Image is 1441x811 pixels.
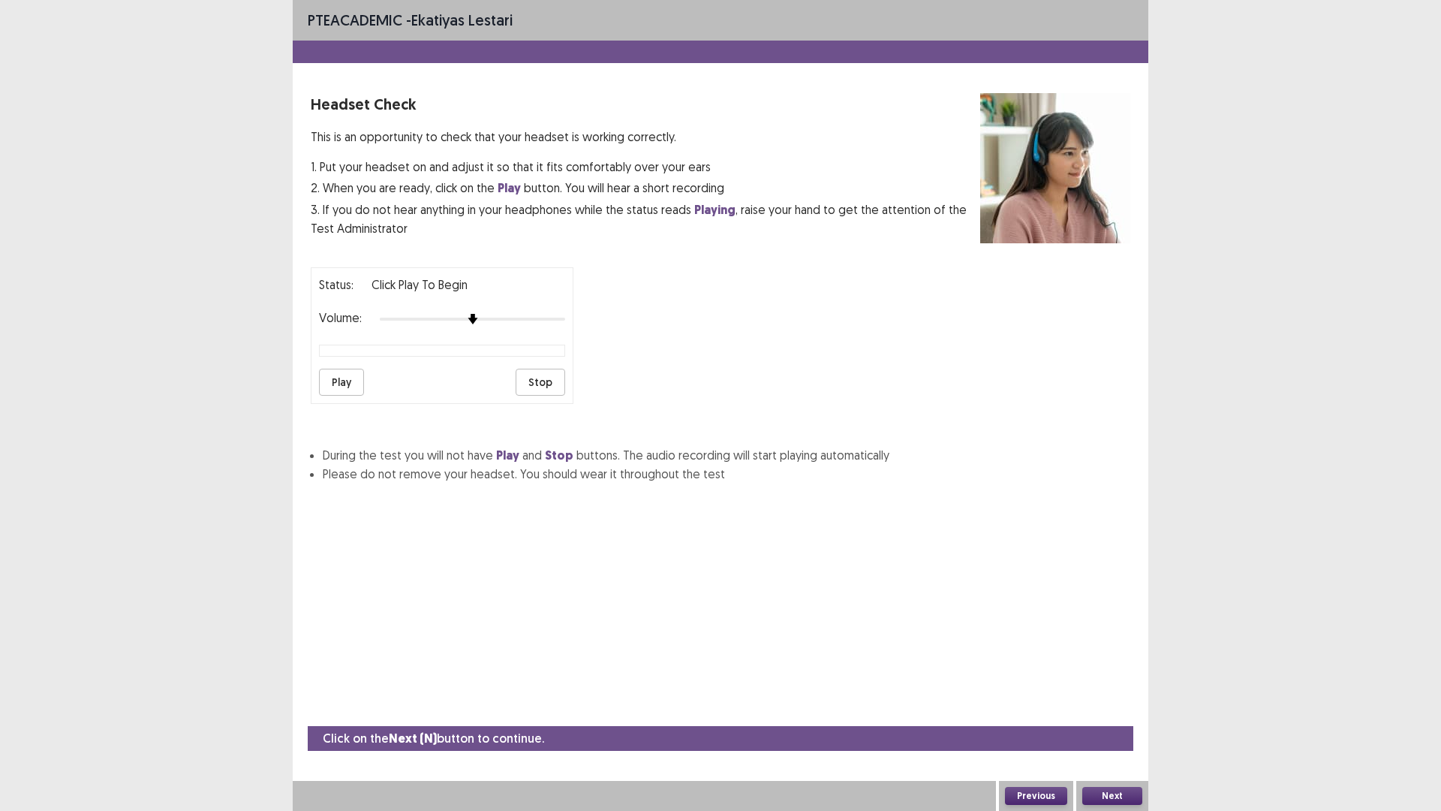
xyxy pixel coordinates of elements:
span: PTE academic [308,11,402,29]
p: Volume: [319,309,362,327]
strong: Playing [694,202,736,218]
li: Please do not remove your headset. You should wear it throughout the test [323,465,1130,483]
img: headset test [980,93,1130,243]
p: 3. If you do not hear anything in your headphones while the status reads , raise your hand to get... [311,200,980,237]
button: Stop [516,369,565,396]
li: During the test you will not have and buttons. The audio recording will start playing automatically [323,446,1130,465]
p: 1. Put your headset on and adjust it so that it fits comfortably over your ears [311,158,980,176]
strong: Next (N) [389,731,437,746]
button: Previous [1005,787,1067,805]
p: Click Play to Begin [372,276,468,294]
p: This is an opportunity to check that your headset is working correctly. [311,128,980,146]
strong: Stop [545,448,573,463]
p: Click on the button to continue. [323,729,544,748]
strong: Play [496,448,519,463]
p: - Ekatiyas lestari [308,9,513,32]
p: 2. When you are ready, click on the button. You will hear a short recording [311,179,980,197]
button: Play [319,369,364,396]
button: Next [1082,787,1142,805]
strong: Play [498,180,521,196]
p: Status: [319,276,353,294]
p: Headset Check [311,93,980,116]
img: arrow-thumb [468,314,478,324]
